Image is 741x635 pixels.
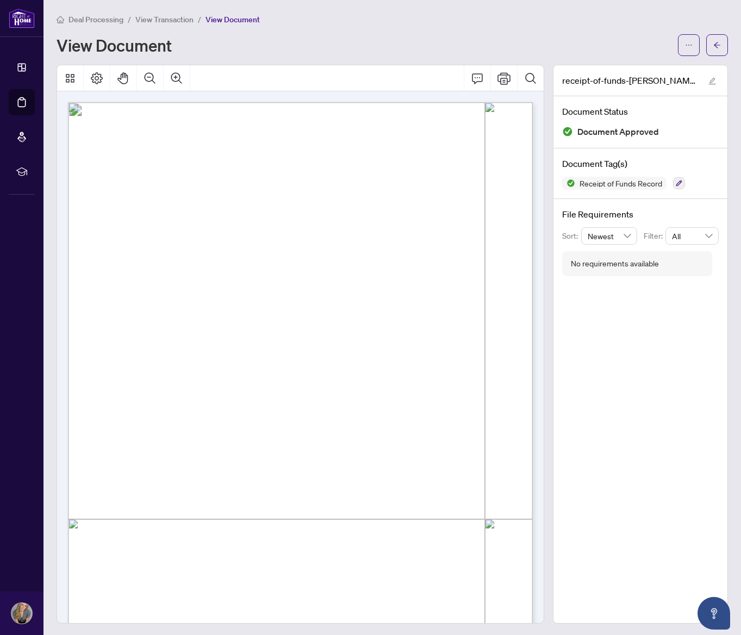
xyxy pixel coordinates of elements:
[644,230,665,242] p: Filter:
[562,126,573,137] img: Document Status
[575,179,667,187] span: Receipt of Funds Record
[571,258,659,270] div: No requirements available
[206,15,260,24] span: View Document
[198,13,201,26] li: /
[128,13,131,26] li: /
[708,77,716,85] span: edit
[135,15,194,24] span: View Transaction
[562,177,575,190] img: Status Icon
[11,603,32,624] img: Profile Icon
[9,8,35,28] img: logo
[562,157,719,170] h4: Document Tag(s)
[69,15,123,24] span: Deal Processing
[562,230,581,242] p: Sort:
[713,41,721,49] span: arrow-left
[698,597,730,630] button: Open asap
[57,36,172,54] h1: View Document
[562,74,698,87] span: receipt-of-funds-[PERSON_NAME]-20250812-132254.pdf
[577,124,659,139] span: Document Approved
[562,105,719,118] h4: Document Status
[685,41,693,49] span: ellipsis
[672,228,712,244] span: All
[588,228,631,244] span: Newest
[562,208,719,221] h4: File Requirements
[57,16,64,23] span: home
